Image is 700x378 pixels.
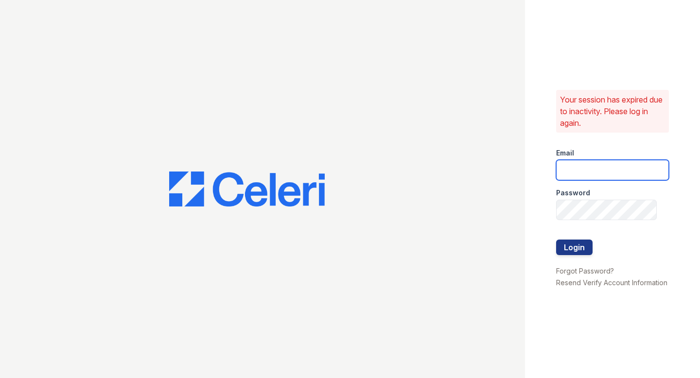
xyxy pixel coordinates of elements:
a: Forgot Password? [556,267,614,275]
img: CE_Logo_Blue-a8612792a0a2168367f1c8372b55b34899dd931a85d93a1a3d3e32e68fde9ad4.png [169,172,325,206]
button: Login [556,240,593,255]
label: Password [556,188,590,198]
p: Your session has expired due to inactivity. Please log in again. [560,94,665,129]
a: Resend Verify Account Information [556,278,667,287]
label: Email [556,148,574,158]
